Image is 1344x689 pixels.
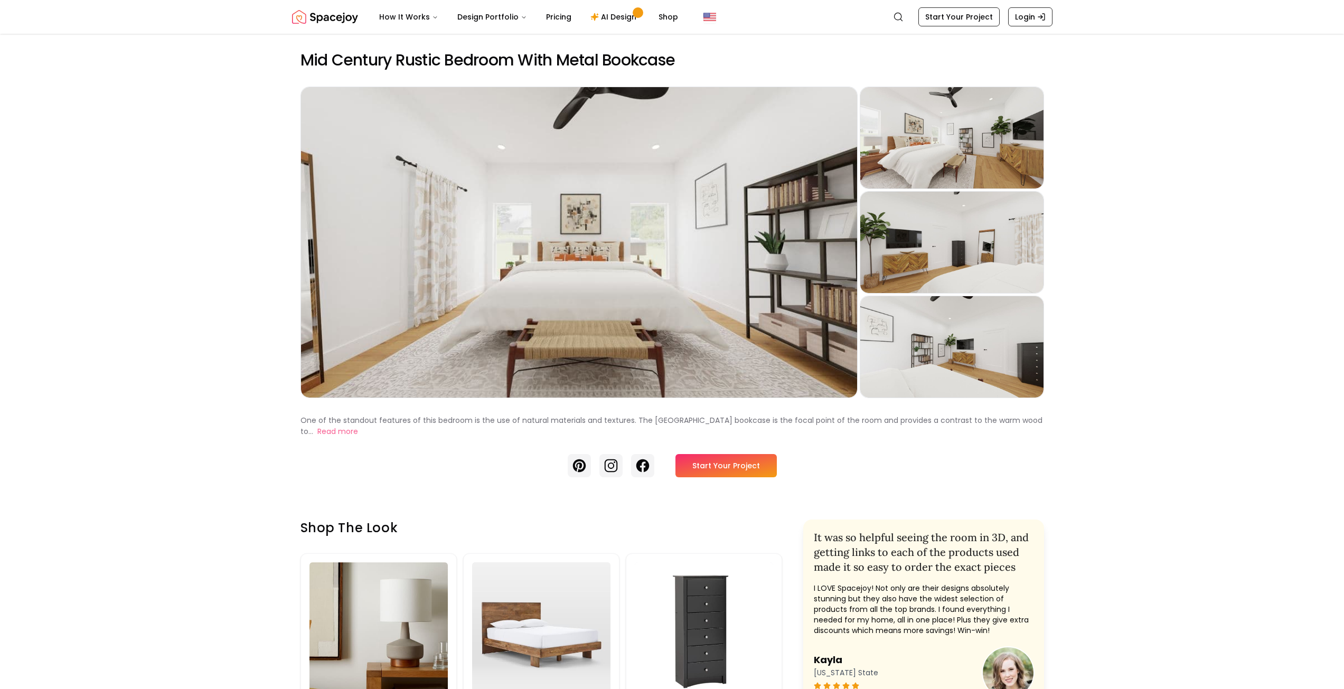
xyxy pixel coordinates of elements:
[300,415,1042,437] p: One of the standout features of this bedroom is the use of natural materials and textures. The [G...
[292,6,358,27] img: Spacejoy Logo
[371,6,687,27] nav: Main
[317,426,358,437] button: Read more
[371,6,447,27] button: How It Works
[449,6,535,27] button: Design Portfolio
[675,454,777,477] a: Start Your Project
[814,667,878,678] p: [US_STATE] State
[814,530,1033,574] h2: It was so helpful seeing the room in 3D, and getting links to each of the products used made it s...
[292,6,358,27] a: Spacejoy
[300,51,1044,70] h2: Mid Century Rustic Bedroom With Metal Bookcase
[918,7,1000,26] a: Start Your Project
[300,520,782,536] h3: Shop the look
[650,6,687,27] a: Shop
[1008,7,1052,26] a: Login
[814,583,1033,636] p: I LOVE Spacejoy! Not only are their designs absolutely stunning but they also have the widest sel...
[582,6,648,27] a: AI Design
[814,653,878,667] h3: Kayla
[703,11,716,23] img: United States
[538,6,580,27] a: Pricing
